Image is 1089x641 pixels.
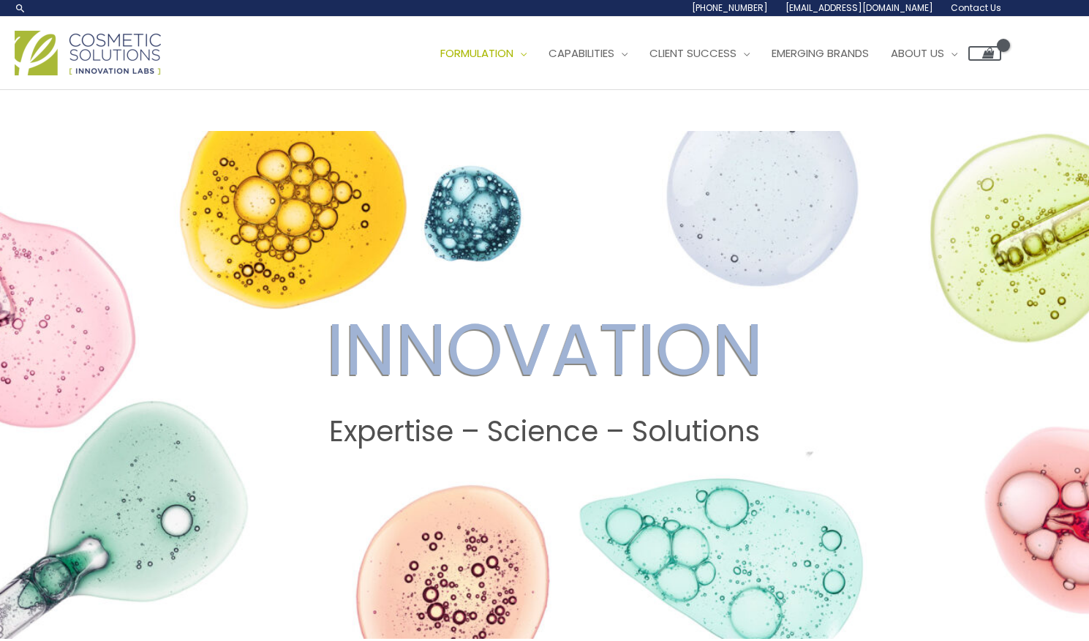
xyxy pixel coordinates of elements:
[638,31,761,75] a: Client Success
[761,31,880,75] a: Emerging Brands
[440,45,513,61] span: Formulation
[14,413,1075,450] h2: Expertise – Science – Solutions
[649,45,736,61] span: Client Success
[785,1,933,14] span: [EMAIL_ADDRESS][DOMAIN_NAME]
[14,303,1075,396] h2: INNOVATION
[772,45,869,61] span: Emerging Brands
[15,2,26,14] a: Search icon link
[968,46,1001,61] a: View Shopping Cart, empty
[692,1,768,14] span: [PHONE_NUMBER]
[15,31,161,75] img: Cosmetic Solutions Logo
[880,31,968,75] a: About Us
[429,31,538,75] a: Formulation
[549,45,614,61] span: Capabilities
[951,1,1001,14] span: Contact Us
[891,45,944,61] span: About Us
[418,31,1001,75] nav: Site Navigation
[538,31,638,75] a: Capabilities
